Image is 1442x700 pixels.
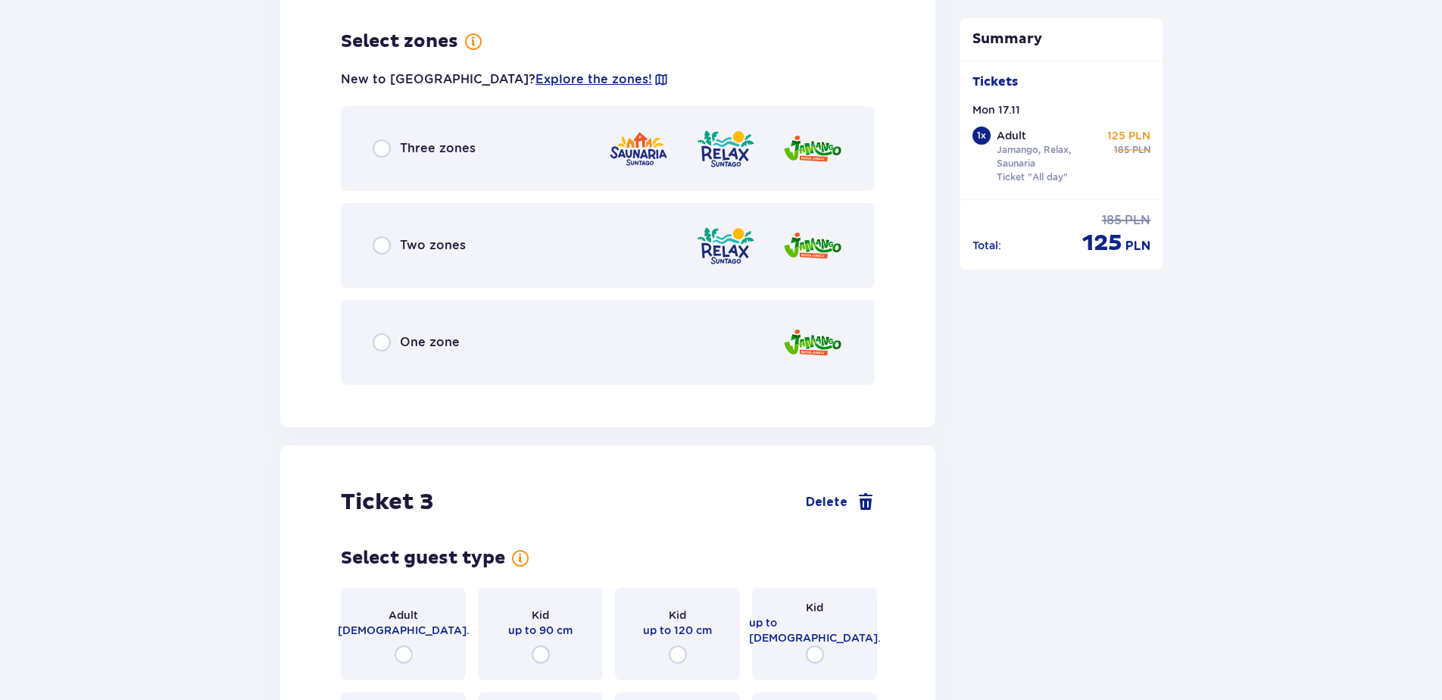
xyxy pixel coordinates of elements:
span: Two zones [400,237,466,254]
span: 185 [1102,212,1122,229]
img: Jamango [782,321,843,364]
span: Kid [806,600,823,615]
p: Adult [997,128,1026,143]
span: up to 90 cm [508,623,573,638]
p: Jamango, Relax, Saunaria [997,143,1101,170]
span: PLN [1125,238,1150,255]
img: Relax [695,224,756,267]
p: 125 PLN [1107,128,1150,143]
span: up to [DEMOGRAPHIC_DATA]. [749,615,881,645]
h3: Select guest type [341,547,505,570]
span: 185 [1114,143,1129,157]
span: Adult [389,608,418,623]
p: Tickets [972,73,1018,90]
img: Jamango [782,224,843,267]
span: up to 120 cm [643,623,712,638]
img: Saunaria [608,127,669,170]
span: Kid [532,608,549,623]
span: One zone [400,334,460,351]
p: Mon 17.11 [972,102,1020,117]
p: Summary [960,30,1163,48]
h3: Select zones [341,30,458,53]
img: Jamango [782,127,843,170]
span: PLN [1132,143,1150,157]
div: 1 x [972,127,991,145]
p: Total : [972,238,1001,253]
span: Kid [669,608,686,623]
img: Relax [695,127,756,170]
a: Explore the zones! [535,71,652,88]
span: Delete [806,494,847,511]
p: Ticket "All day" [997,170,1068,184]
span: PLN [1125,212,1150,229]
a: Delete [806,493,875,511]
h2: Ticket 3 [341,488,434,517]
span: Three zones [400,140,476,157]
span: 125 [1082,229,1122,258]
span: [DEMOGRAPHIC_DATA]. [338,623,470,638]
p: New to [GEOGRAPHIC_DATA]? [341,71,669,88]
